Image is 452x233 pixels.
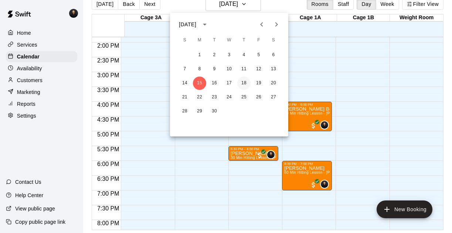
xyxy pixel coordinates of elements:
button: 10 [222,63,236,76]
button: 17 [222,77,236,90]
button: 1 [193,48,206,62]
button: 28 [178,105,191,118]
button: 11 [237,63,251,76]
button: 3 [222,48,236,62]
button: 4 [237,48,251,62]
button: 21 [178,91,191,104]
button: calendar view is open, switch to year view [198,18,211,31]
button: 20 [267,77,280,90]
button: 18 [237,77,251,90]
button: 25 [237,91,251,104]
button: 8 [193,63,206,76]
button: 2 [208,48,221,62]
button: 16 [208,77,221,90]
button: 12 [252,63,265,76]
button: 6 [267,48,280,62]
button: 14 [178,77,191,90]
button: 30 [208,105,221,118]
span: Sunday [178,33,191,48]
button: 29 [193,105,206,118]
button: Next month [269,17,284,32]
button: 22 [193,91,206,104]
span: Saturday [267,33,280,48]
span: Tuesday [208,33,221,48]
button: 5 [252,48,265,62]
button: 27 [267,91,280,104]
div: [DATE] [179,21,196,28]
span: Monday [193,33,206,48]
button: 9 [208,63,221,76]
span: Friday [252,33,265,48]
button: 7 [178,63,191,76]
button: 13 [267,63,280,76]
button: 24 [222,91,236,104]
button: 26 [252,91,265,104]
span: Wednesday [222,33,236,48]
button: 19 [252,77,265,90]
button: 23 [208,91,221,104]
button: Previous month [254,17,269,32]
span: Thursday [237,33,251,48]
button: 15 [193,77,206,90]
